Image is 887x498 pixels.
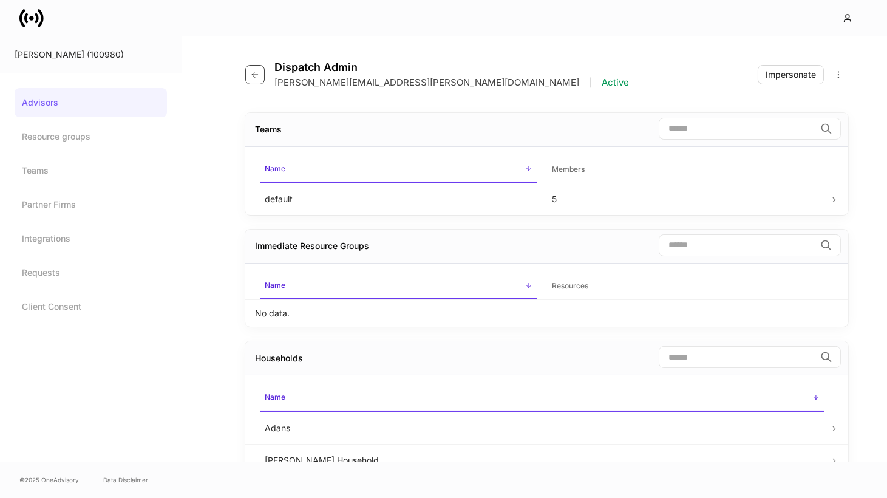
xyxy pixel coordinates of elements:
div: [PERSON_NAME] (100980) [15,49,167,61]
h6: Members [552,163,585,175]
span: Name [260,157,537,183]
button: Impersonate [758,65,824,84]
div: Impersonate [766,69,816,81]
span: Members [547,157,824,182]
span: Resources [547,274,824,299]
a: Resource groups [15,122,167,151]
div: Immediate Resource Groups [255,240,369,252]
p: | [589,77,592,89]
h6: Name [265,163,285,174]
a: Client Consent [15,292,167,321]
a: Data Disclaimer [103,475,148,485]
div: Teams [255,123,282,135]
span: © 2025 OneAdvisory [19,475,79,485]
a: Partner Firms [15,190,167,219]
a: Requests [15,258,167,287]
h6: Name [265,391,285,403]
a: Teams [15,156,167,185]
td: Adans [255,412,829,444]
span: Name [260,273,537,299]
p: Active [602,77,629,89]
td: default [255,183,542,215]
td: [PERSON_NAME] Household [255,444,829,476]
p: No data. [255,307,290,319]
div: Households [255,352,303,364]
h4: Dispatch Admin [274,61,629,74]
p: [PERSON_NAME][EMAIL_ADDRESS][PERSON_NAME][DOMAIN_NAME] [274,77,579,89]
span: Name [260,385,824,411]
h6: Name [265,279,285,291]
a: Advisors [15,88,167,117]
h6: Resources [552,280,588,292]
td: 5 [542,183,829,215]
a: Integrations [15,224,167,253]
